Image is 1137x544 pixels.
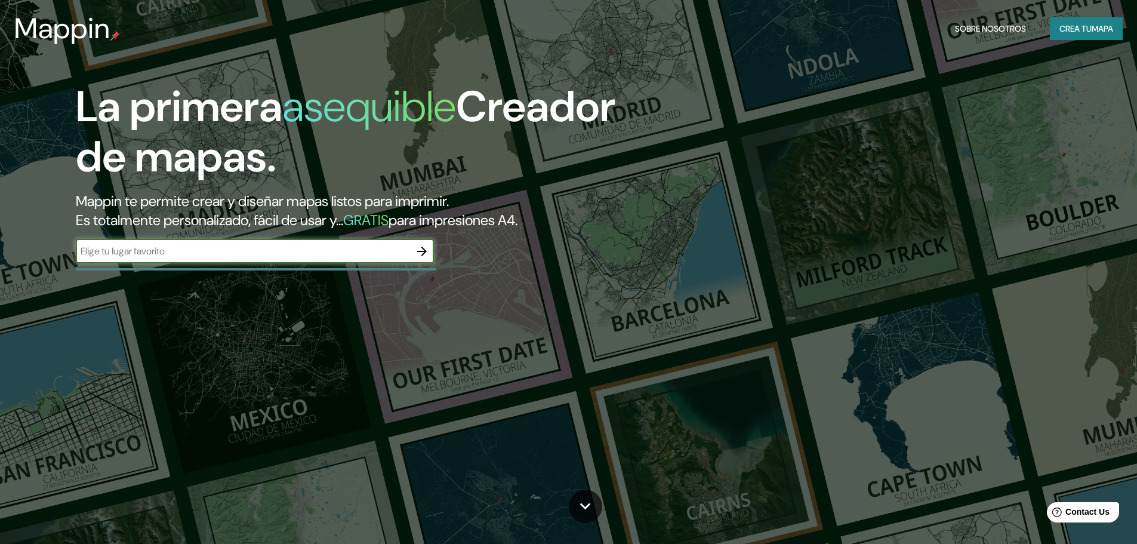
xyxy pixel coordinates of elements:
[76,211,343,229] font: Es totalmente personalizado, fácil de usar y...
[1050,17,1123,40] button: Crea tumapa
[1059,23,1092,34] font: Crea tu
[950,17,1031,40] button: Sobre nosotros
[76,79,282,134] font: La primera
[282,79,456,134] font: asequible
[110,31,120,41] img: pin de mapeo
[76,192,449,210] font: Mappin te permite crear y diseñar mapas listos para imprimir.
[955,23,1026,34] font: Sobre nosotros
[389,211,517,229] font: para impresiones A4.
[343,211,389,229] font: GRATIS
[14,10,110,47] font: Mappin
[76,79,615,185] font: Creador de mapas.
[1031,497,1124,531] iframe: Help widget launcher
[1092,23,1113,34] font: mapa
[76,244,410,258] input: Elige tu lugar favorito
